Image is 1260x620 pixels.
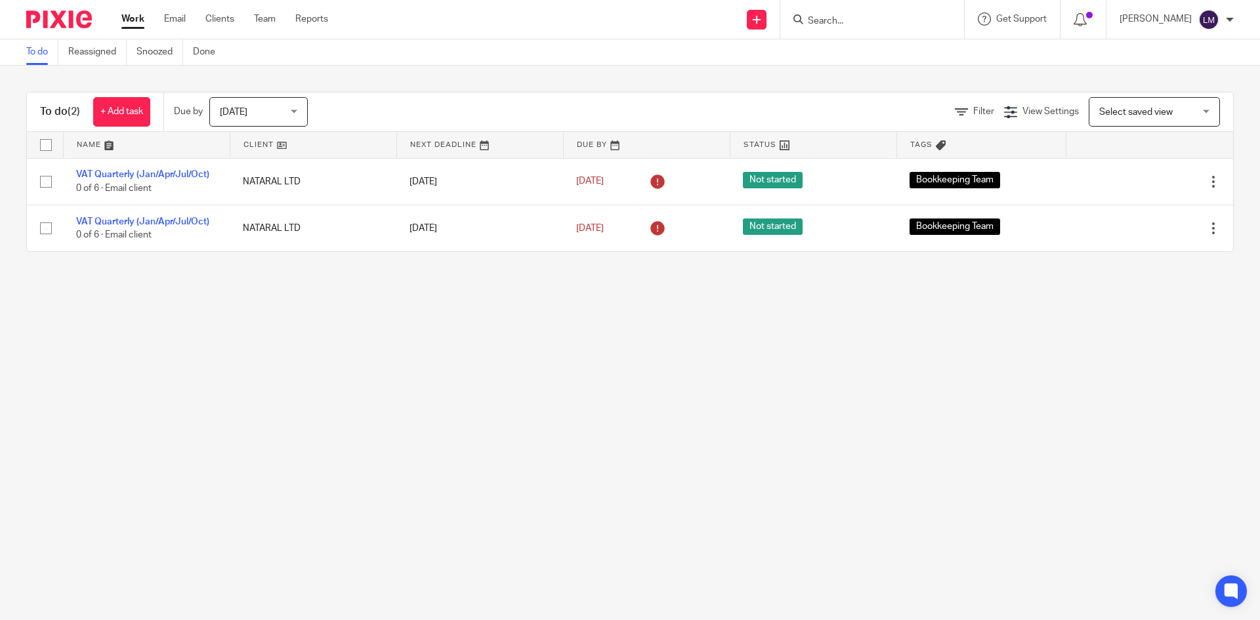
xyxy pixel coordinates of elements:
a: Work [121,12,144,26]
span: View Settings [1022,107,1079,116]
a: Email [164,12,186,26]
span: (2) [68,106,80,117]
span: Tags [910,141,933,148]
p: [PERSON_NAME] [1120,12,1192,26]
input: Search [807,16,925,28]
h1: To do [40,105,80,119]
a: Snoozed [136,39,183,65]
p: Due by [174,105,203,118]
a: To do [26,39,58,65]
img: svg%3E [1198,9,1219,30]
span: Select saved view [1099,108,1173,117]
td: NATARAL LTD [230,158,396,205]
span: 0 of 6 · Email client [76,184,152,193]
td: [DATE] [396,158,563,205]
span: [DATE] [576,177,604,186]
a: VAT Quarterly (Jan/Apr/Jul/Oct) [76,217,209,226]
td: [DATE] [396,205,563,251]
a: Clients [205,12,234,26]
span: Not started [743,172,803,188]
span: Filter [973,107,994,116]
span: Bookkeeping Team [910,218,1000,235]
span: 0 of 6 · Email client [76,230,152,239]
td: NATARAL LTD [230,205,396,251]
a: Done [193,39,225,65]
span: Not started [743,218,803,235]
span: [DATE] [220,108,247,117]
span: Get Support [996,14,1047,24]
a: Team [254,12,276,26]
span: [DATE] [576,224,604,233]
a: Reassigned [68,39,127,65]
a: Reports [295,12,328,26]
span: Bookkeeping Team [910,172,1000,188]
a: VAT Quarterly (Jan/Apr/Jul/Oct) [76,170,209,179]
a: + Add task [93,97,150,127]
img: Pixie [26,10,92,28]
